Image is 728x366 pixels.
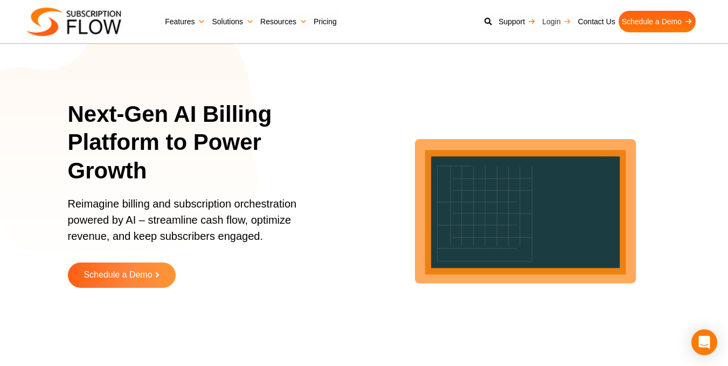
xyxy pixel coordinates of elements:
[84,271,152,280] span: Schedule a Demo
[27,8,121,36] img: Subscriptionflow
[68,100,336,185] h1: Next-Gen AI Billing Platform to Power Growth
[539,11,574,32] a: Login
[619,11,696,32] a: Schedule a Demo
[68,263,176,288] a: Schedule a Demo
[68,196,323,255] p: Reimagine billing and subscription orchestration powered by AI – streamline cash flow, optimize r...
[574,11,618,32] a: Contact Us
[495,11,539,32] a: Support
[209,11,257,32] a: Solutions
[691,329,717,355] div: Open Intercom Messenger
[257,11,310,32] a: Resources
[310,11,340,32] a: Pricing
[162,11,209,32] a: Features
